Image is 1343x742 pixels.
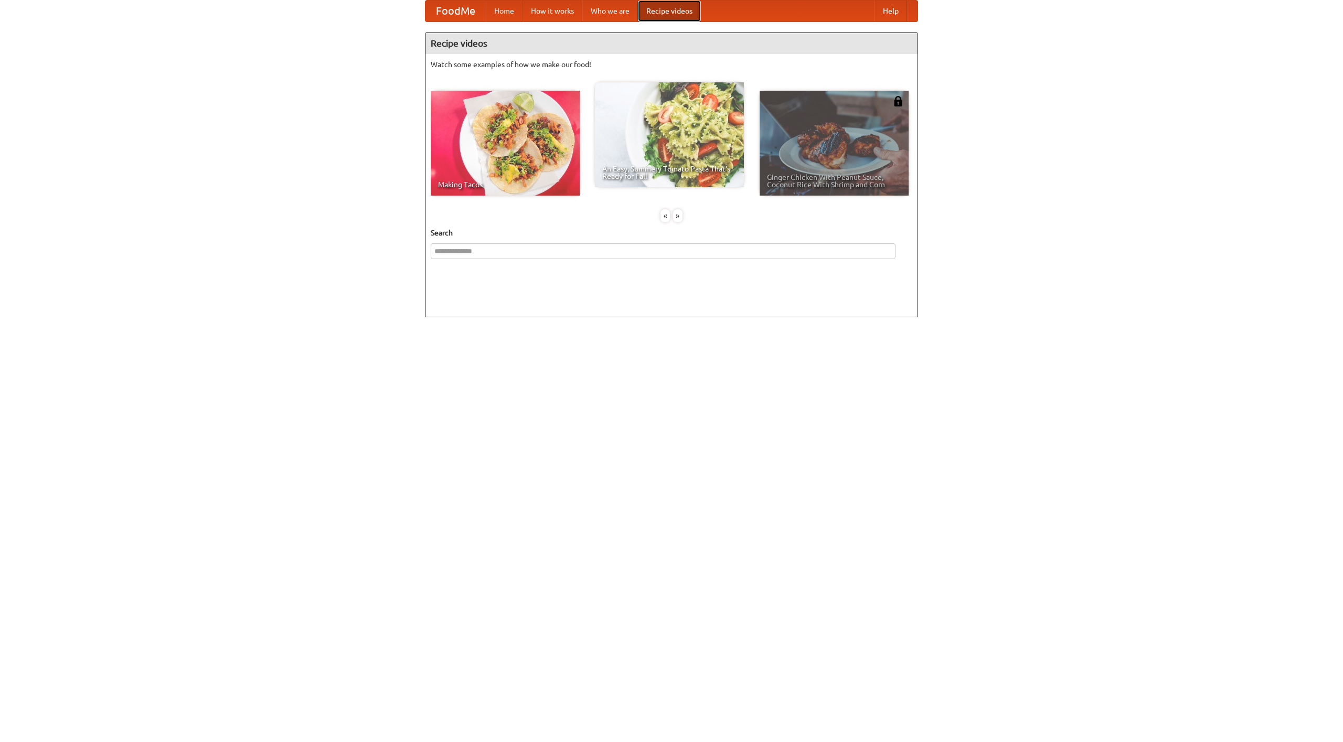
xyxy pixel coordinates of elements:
a: How it works [523,1,582,21]
img: 483408.png [893,96,903,106]
h5: Search [431,228,912,238]
a: Help [875,1,907,21]
a: Who we are [582,1,638,21]
h4: Recipe videos [425,33,918,54]
div: « [660,209,670,222]
a: FoodMe [425,1,486,21]
a: Making Tacos [431,91,580,196]
div: » [673,209,683,222]
a: An Easy, Summery Tomato Pasta That's Ready for Fall [595,82,744,187]
a: Home [486,1,523,21]
a: Recipe videos [638,1,701,21]
span: Making Tacos [438,181,572,188]
p: Watch some examples of how we make our food! [431,59,912,70]
span: An Easy, Summery Tomato Pasta That's Ready for Fall [602,165,737,180]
